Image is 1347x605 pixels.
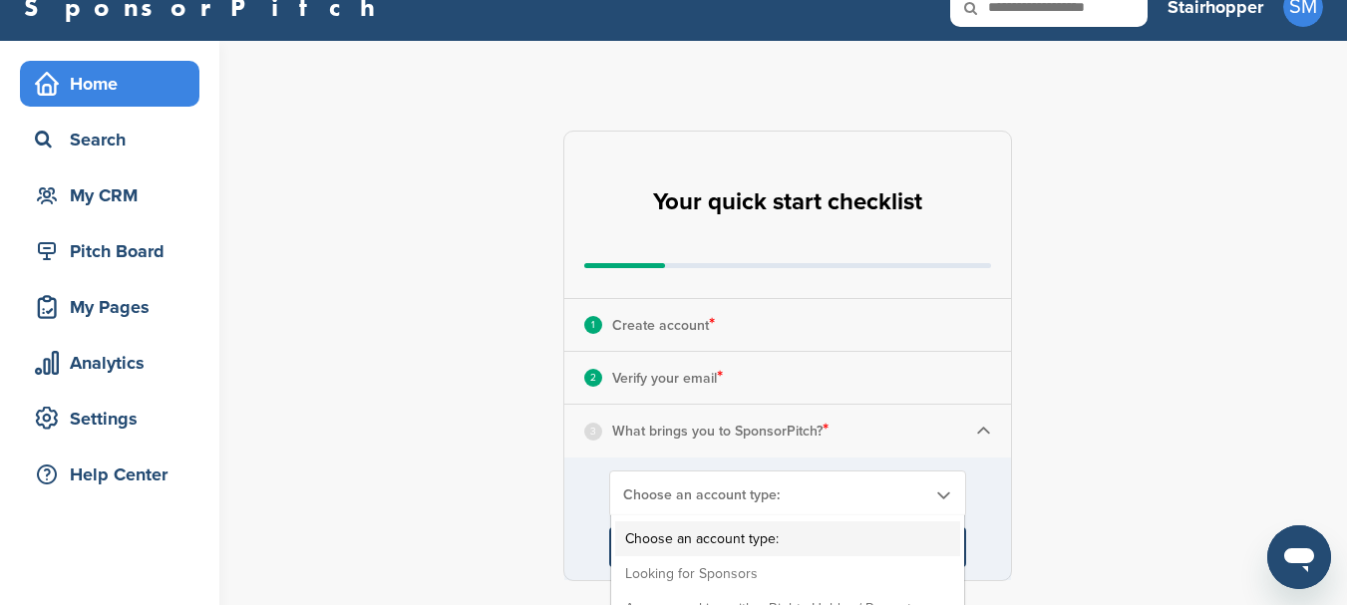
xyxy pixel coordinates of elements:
[612,418,829,444] p: What brings you to SponsorPitch?
[30,233,199,269] div: Pitch Board
[30,401,199,437] div: Settings
[20,61,199,107] a: Home
[30,289,199,325] div: My Pages
[20,396,199,442] a: Settings
[20,228,199,274] a: Pitch Board
[584,369,602,387] div: 2
[20,340,199,386] a: Analytics
[1267,525,1331,589] iframe: Button to launch messaging window
[584,316,602,334] div: 1
[30,456,199,492] div: Help Center
[20,452,199,497] a: Help Center
[20,284,199,330] a: My Pages
[615,556,960,591] li: Looking for Sponsors
[612,365,723,391] p: Verify your email
[976,424,991,439] img: Checklist arrow 1
[653,180,922,224] h2: Your quick start checklist
[30,66,199,102] div: Home
[20,172,199,218] a: My CRM
[615,521,960,556] li: Choose an account type:
[30,345,199,381] div: Analytics
[584,423,602,441] div: 3
[612,312,715,338] p: Create account
[623,486,926,503] span: Choose an account type:
[30,122,199,157] div: Search
[30,177,199,213] div: My CRM
[20,117,199,162] a: Search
